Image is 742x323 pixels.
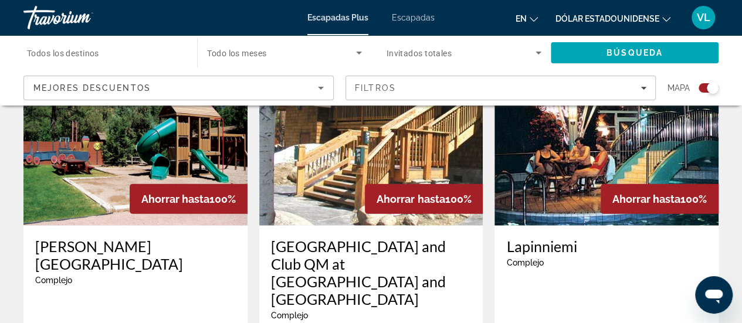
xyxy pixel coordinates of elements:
span: Filtros [355,83,396,93]
span: Complejo [506,258,543,267]
div: 100% [365,184,483,214]
div: 100% [601,184,719,214]
button: Menú de usuario [688,5,719,30]
span: Todo los meses [207,49,266,58]
a: Travorium [23,2,141,33]
img: North Lake Lodges and Club QM at North Lake Lodges and Villas [259,38,483,226]
a: [GEOGRAPHIC_DATA] and Club QM at [GEOGRAPHIC_DATA] and [GEOGRAPHIC_DATA] [271,237,472,308]
mat-select: Sort by [33,81,324,95]
button: Search [551,42,719,63]
span: Invitados totales [387,49,452,58]
img: Lapinniemi [494,38,719,226]
font: en [516,14,527,23]
span: Ahorrar hasta [141,193,209,205]
span: Ahorrar hasta [377,193,445,205]
button: Cambiar moneda [555,10,670,27]
font: Dólar estadounidense [555,14,659,23]
a: Lapinniemi [506,237,707,255]
a: [PERSON_NAME][GEOGRAPHIC_DATA] [35,237,236,273]
span: Búsqueda [607,48,663,57]
button: Cambiar idioma [516,10,538,27]
font: VL [697,11,710,23]
span: Complejo [35,276,72,285]
input: Select destination [27,46,182,60]
button: Filters [345,76,656,100]
span: Ahorrar hasta [612,193,680,205]
iframe: Botón para iniciar la ventana de mensajería [695,276,733,314]
a: Escapadas Plus [307,13,368,22]
span: Complejo [271,311,308,320]
div: 100% [130,184,248,214]
span: Todos los destinos [27,49,99,58]
a: Escapadas [392,13,435,22]
img: Kohl's Ranch Lodge [23,38,248,226]
span: Mapa [668,80,690,96]
span: Mejores descuentos [33,83,151,93]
